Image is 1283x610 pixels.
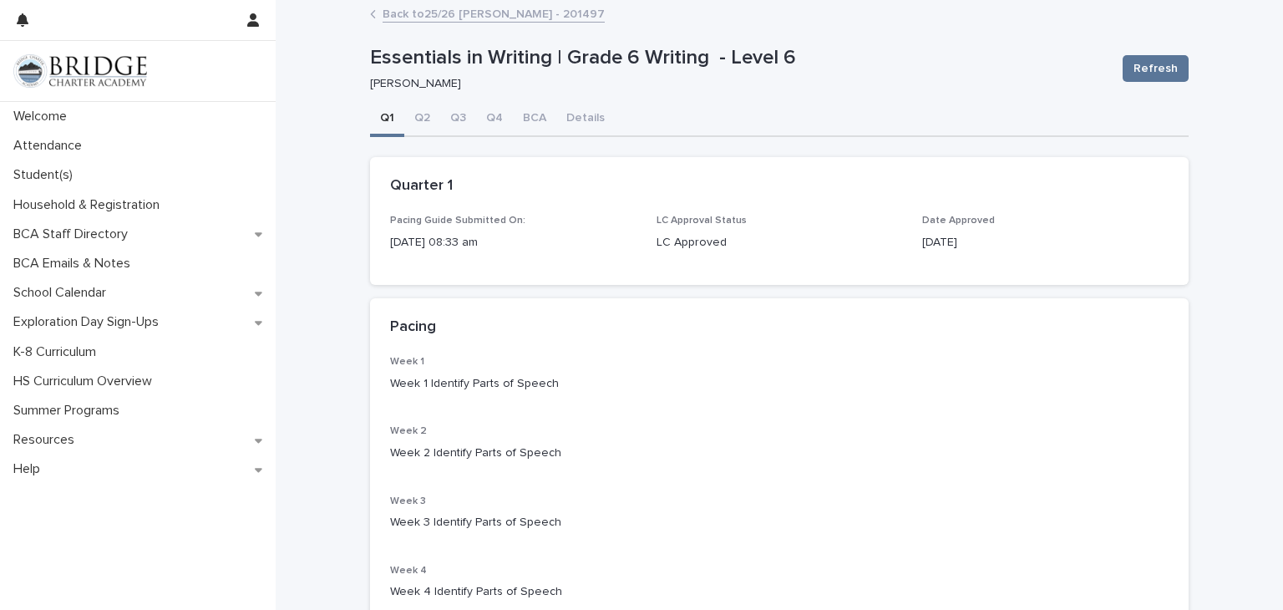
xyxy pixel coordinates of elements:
button: Q2 [404,102,440,137]
p: Week 4 Identify Parts of Speech [390,583,1169,601]
a: Back to25/26 [PERSON_NAME] - 201497 [383,3,605,23]
p: LC Approved [657,234,903,252]
span: Date Approved [922,216,995,226]
button: BCA [513,102,556,137]
p: BCA Staff Directory [7,226,141,242]
span: Week 1 [390,357,424,367]
h2: Quarter 1 [390,177,453,196]
p: School Calendar [7,285,119,301]
p: [DATE] [922,234,1169,252]
button: Refresh [1123,55,1189,82]
p: HS Curriculum Overview [7,374,165,389]
p: BCA Emails & Notes [7,256,144,272]
p: Help [7,461,53,477]
h2: Pacing [390,318,436,337]
p: Student(s) [7,167,86,183]
span: LC Approval Status [657,216,747,226]
p: Week 3 Identify Parts of Speech [390,514,1169,531]
p: Household & Registration [7,197,173,213]
span: Week 4 [390,566,427,576]
p: Week 1 Identify Parts of Speech [390,375,1169,393]
p: Welcome [7,109,80,125]
span: Refresh [1133,60,1178,77]
span: Week 3 [390,496,426,506]
p: Resources [7,432,88,448]
p: Exploration Day Sign-Ups [7,314,172,330]
span: Pacing Guide Submitted On: [390,216,525,226]
p: Summer Programs [7,403,133,419]
p: Attendance [7,138,95,154]
button: Q3 [440,102,476,137]
p: K-8 Curriculum [7,344,109,360]
button: Q4 [476,102,513,137]
img: V1C1m3IdTEidaUdm9Hs0 [13,54,147,88]
button: Q1 [370,102,404,137]
p: [PERSON_NAME] [370,77,1103,91]
p: Week 2 Identify Parts of Speech [390,445,1169,462]
button: Details [556,102,615,137]
p: [DATE] 08:33 am [390,234,636,252]
p: Essentials in Writing | Grade 6 Writing - Level 6 [370,46,1109,70]
span: Week 2 [390,426,427,436]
